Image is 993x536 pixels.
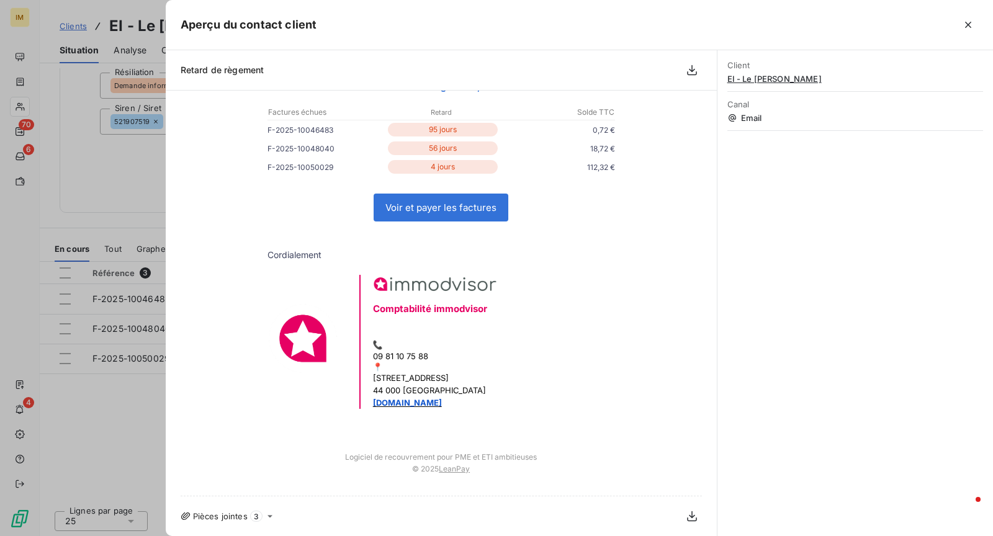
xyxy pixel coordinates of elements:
[181,65,264,75] span: Retard de règement
[269,304,337,373] img: Comptabilité immodvisor
[268,107,383,118] p: Factures échues
[193,511,248,521] span: Pièces jointes
[373,340,596,361] span: 09 81 10 75 88
[727,60,983,70] span: Client
[267,123,385,136] p: F-2025-10046483
[373,340,383,350] img: 📞
[267,249,615,261] p: Cordialement
[267,161,385,174] p: F-2025-10050029
[255,462,627,486] td: © 2025
[384,107,498,118] p: Retard
[373,275,497,293] img: IMMODVISOR
[727,113,983,123] span: Email
[181,16,317,33] h5: Aperçu du contact client
[373,303,487,315] strong: Comptabilité immodvisor
[373,398,442,408] a: [DOMAIN_NAME]
[500,161,615,174] p: 112,32 €
[374,194,508,221] a: Voir et payer les factures
[373,362,596,396] span: [STREET_ADDRESS] 44 000 [GEOGRAPHIC_DATA]
[373,362,383,372] img: 📍
[727,74,983,84] span: EI - Le [PERSON_NAME]
[267,142,385,155] p: F-2025-10048040
[500,107,614,118] p: Solde TTC
[388,160,498,174] p: 4 jours
[951,494,981,524] iframe: Intercom live chat
[500,142,615,155] p: 18,72 €
[388,123,498,136] p: 95 jours
[727,99,983,109] span: Canal
[388,141,498,155] p: 56 jours
[255,440,627,462] td: Logiciel de recouvrement pour PME et ETI ambitieuses
[500,123,615,136] p: 0,72 €
[250,511,263,522] span: 3
[439,464,470,473] a: LeanPay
